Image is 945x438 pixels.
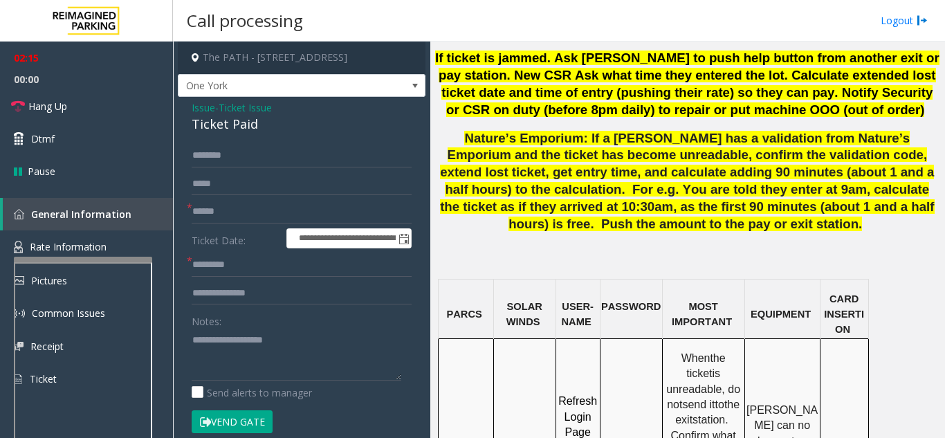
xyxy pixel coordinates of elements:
span: USER [562,301,590,312]
span: to [715,399,724,410]
span: N [843,324,851,335]
span: One York [178,75,376,97]
span: - [215,101,272,114]
span: Toggle popup [396,229,411,248]
div: Ticket Paid [192,115,412,134]
h3: Call processing [180,3,310,37]
span: SOLAR WINDS [506,301,545,327]
span: Refresh Login Page [558,395,600,438]
span: If ticket is jammed. Ask [PERSON_NAME] to push help button from another exit or pay station. New ... [435,51,939,116]
span: send it [682,399,715,410]
h4: The PATH - [STREET_ADDRESS] [178,42,425,74]
span: is unreadable, do not [666,367,743,410]
label: Ticket Date: [188,228,283,249]
a: General Information [3,198,173,230]
span: Dtmf [31,131,55,146]
img: 'icon' [14,209,24,219]
span: PASSWORD [601,301,661,312]
label: Notes: [192,309,221,329]
span: CARD INSERTIO [824,293,864,336]
label: Send alerts to manager [192,385,312,400]
img: 'icon' [14,241,23,253]
button: Vend Gate [192,410,273,434]
span: Ticket Issue [219,100,272,115]
span: Rate Information [30,240,107,253]
a: Logout [881,13,928,28]
span: NAM [562,316,585,327]
span: E [585,316,591,327]
span: Pause [28,164,55,179]
span: MOST IMPORTANT [672,301,732,327]
span: Nature’s Emporium: If a [PERSON_NAME] has a validation from Nature’s Emporium and the ticket has ... [440,131,934,231]
span: When [681,352,710,364]
img: logout [917,13,928,28]
span: General Information [31,208,131,221]
span: - [590,301,594,312]
span: Issue [192,100,215,115]
span: PARCS [446,309,481,320]
span: Hang Up [28,99,67,113]
span: EQUIPMENT [751,309,811,320]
